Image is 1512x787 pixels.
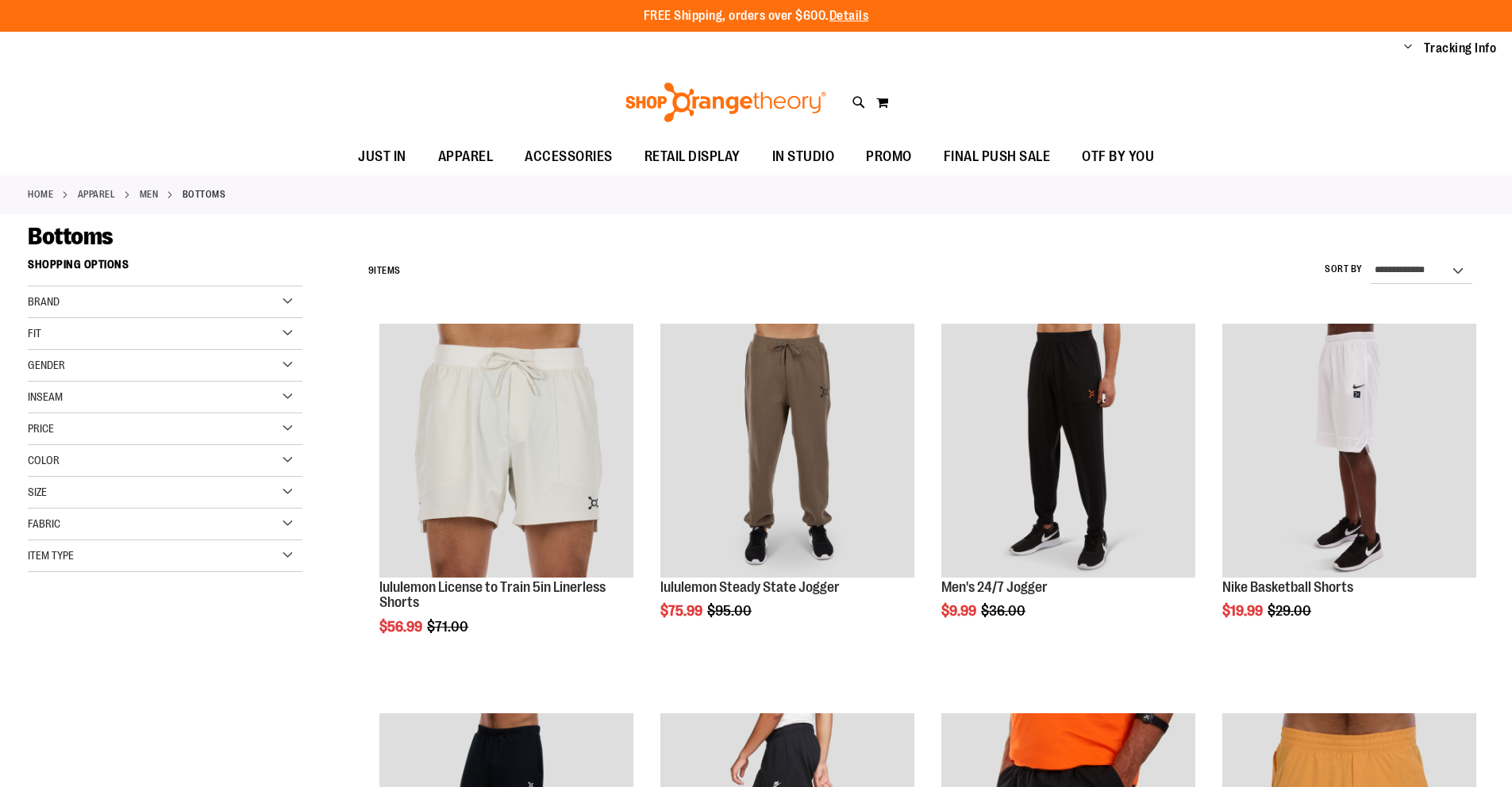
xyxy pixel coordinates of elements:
[941,603,979,619] span: $9.99
[525,139,613,175] span: ACCESSORIES
[28,477,302,509] div: Size
[28,445,302,477] div: Color
[28,382,302,413] div: Inseam
[28,295,60,308] span: Brand
[707,603,754,619] span: $95.00
[644,7,869,25] p: FREE Shipping, orders over $600.
[368,265,375,276] span: 9
[866,139,912,175] span: PROMO
[28,540,302,572] div: Item Type
[1424,40,1497,57] a: Tracking Info
[1222,579,1353,595] a: Nike Basketball Shorts
[944,139,1051,175] span: FINAL PUSH SALE
[379,324,633,580] a: lululemon License to Train 5in Linerless Shorts
[28,251,302,286] strong: Shopping Options
[28,187,53,202] a: Home
[629,139,756,175] a: RETAIL DISPLAY
[28,350,302,382] div: Gender
[358,139,406,175] span: JUST IN
[941,579,1048,595] a: Men's 24/7 Jogger
[829,9,869,23] a: Details
[28,509,302,540] div: Fabric
[981,603,1028,619] span: $36.00
[660,603,705,619] span: $75.99
[1268,603,1314,619] span: $29.00
[1222,324,1476,578] img: Product image for Nike Basketball Shorts
[28,286,302,318] div: Brand
[368,259,401,283] h2: Items
[140,187,159,202] a: MEN
[1222,603,1265,619] span: $19.99
[756,139,851,175] a: IN STUDIO
[1404,40,1412,56] button: Account menu
[509,139,629,175] a: ACCESSORIES
[772,139,835,175] span: IN STUDIO
[1066,139,1170,175] a: OTF BY YOU
[342,139,422,175] a: JUST IN
[371,316,641,675] div: product
[28,422,54,435] span: Price
[1082,139,1154,175] span: OTF BY YOU
[660,324,914,578] img: lululemon Steady State Jogger
[28,223,113,250] span: Bottoms
[28,413,302,445] div: Price
[850,139,928,175] a: PROMO
[28,517,60,530] span: Fabric
[78,187,116,202] a: APPAREL
[379,324,633,578] img: lululemon License to Train 5in Linerless Shorts
[438,139,494,175] span: APPAREL
[660,579,840,595] a: lululemon Steady State Jogger
[28,454,60,466] span: Color
[379,579,606,611] a: lululemon License to Train 5in Linerless Shorts
[28,486,47,498] span: Size
[28,318,302,350] div: Fit
[1214,316,1484,660] div: product
[933,316,1203,660] div: product
[1325,263,1363,276] label: Sort By
[422,139,510,175] a: APPAREL
[623,83,829,122] img: Shop Orangetheory
[652,316,922,660] div: product
[941,324,1195,580] a: Product image for 24/7 Jogger
[660,324,914,580] a: lululemon Steady State Jogger
[1222,324,1476,580] a: Product image for Nike Basketball Shorts
[427,619,471,635] span: $71.00
[644,139,741,175] span: RETAIL DISPLAY
[928,139,1067,175] a: FINAL PUSH SALE
[28,359,65,371] span: Gender
[379,619,425,635] span: $56.99
[183,187,226,202] strong: Bottoms
[28,327,41,340] span: Fit
[28,390,63,403] span: Inseam
[28,549,74,562] span: Item Type
[941,324,1195,578] img: Product image for 24/7 Jogger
